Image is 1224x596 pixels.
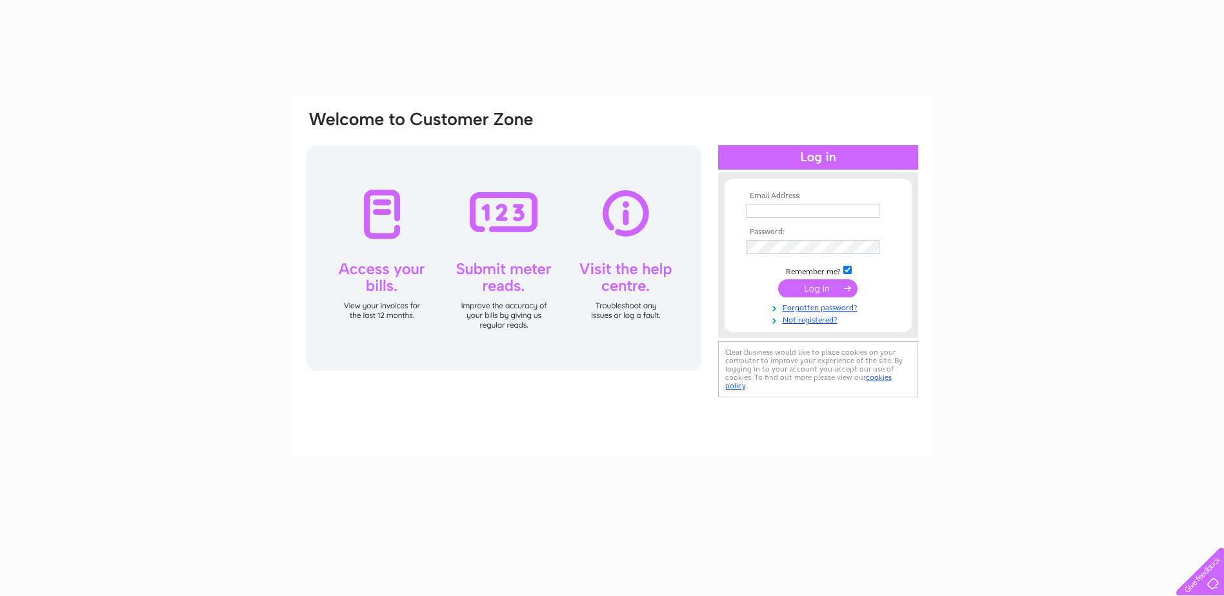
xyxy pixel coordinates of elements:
[778,279,858,297] input: Submit
[725,373,892,390] a: cookies policy
[743,264,893,277] td: Remember me?
[747,301,893,313] a: Forgotten password?
[743,192,893,201] th: Email Address:
[747,313,893,325] a: Not registered?
[743,228,893,237] th: Password:
[718,341,918,397] div: Clear Business would like to place cookies on your computer to improve your experience of the sit...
